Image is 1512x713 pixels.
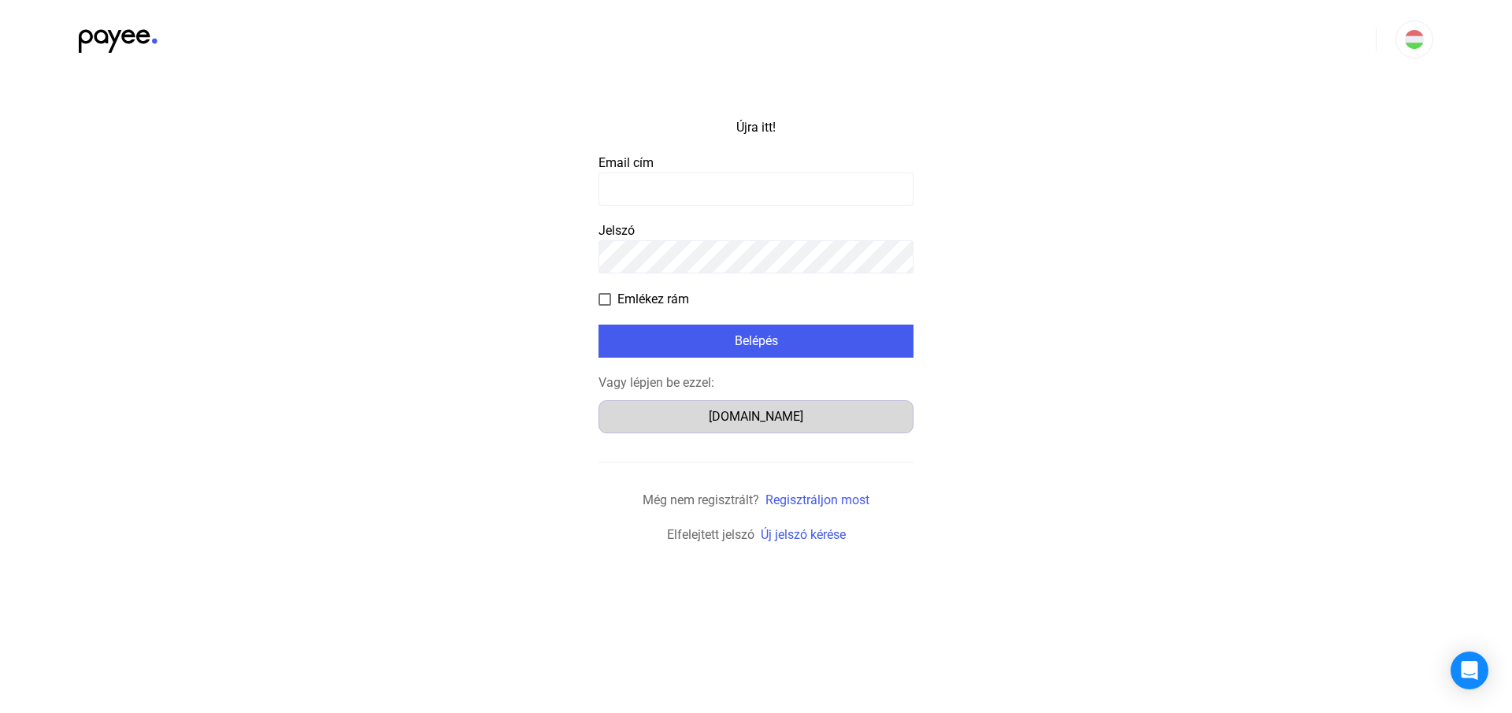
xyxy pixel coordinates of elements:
[617,292,689,306] font: Emlékez rám
[735,333,778,348] font: Belépés
[1451,652,1488,689] div: Intercom Messenger megnyitása
[598,223,635,238] font: Jelszó
[709,409,803,424] font: [DOMAIN_NAME]
[1405,30,1424,49] img: HU
[765,492,869,507] a: Regisztráljon most
[598,325,913,358] button: Belépés
[598,400,913,433] button: [DOMAIN_NAME]
[79,20,157,53] img: black-payee-blue-dot.svg
[598,409,913,424] a: [DOMAIN_NAME]
[761,527,846,542] a: Új jelszó kérése
[598,375,714,390] font: Vagy lépjen be ezzel:
[1395,20,1433,58] button: HU
[736,120,776,135] font: Újra itt!
[598,155,654,170] font: Email cím
[667,527,754,542] font: Elfelejtett jelszó
[643,492,759,507] font: Még nem regisztrált?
